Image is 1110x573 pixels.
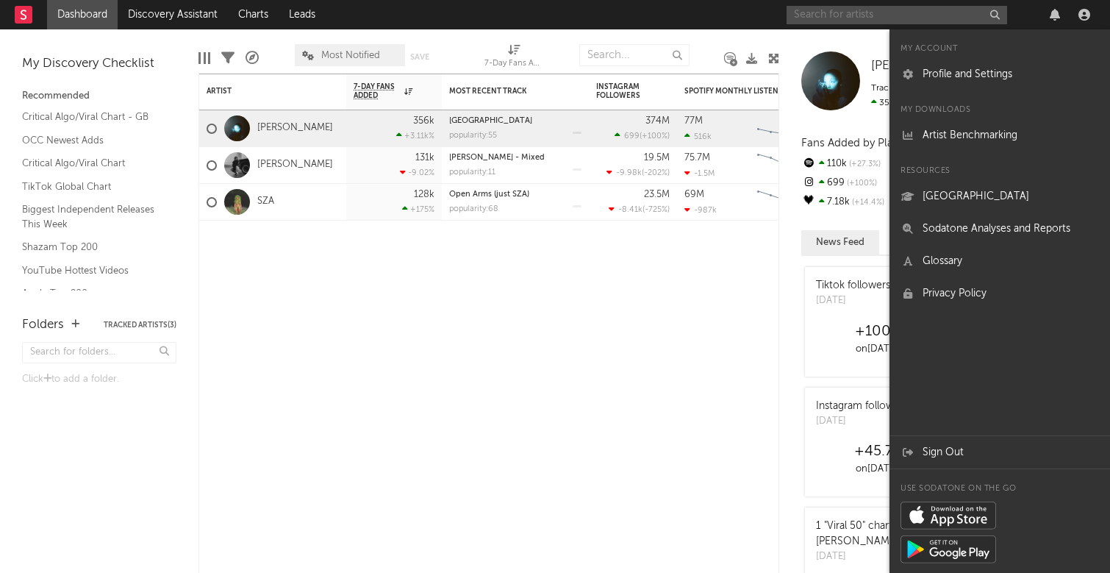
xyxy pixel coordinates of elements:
div: [DATE] [816,549,1051,564]
div: Filters [221,37,234,79]
div: Spotify Monthly Listeners [684,87,795,96]
div: -1.5M [684,168,715,178]
div: 699 [801,174,899,193]
div: -9.02 % [400,168,434,177]
div: 128k [414,190,434,199]
span: 11.1k fans last week [871,99,1047,107]
div: [DATE] [816,414,934,429]
div: ( ) [606,168,670,177]
span: [PERSON_NAME] [871,60,970,72]
input: Search... [579,44,690,66]
div: Most Recent Track [449,87,559,96]
a: [PERSON_NAME] - Mixed [449,154,545,162]
div: on [DATE] [809,460,945,478]
div: Instagram Followers [596,82,648,100]
div: +45.7k [809,443,945,460]
div: My Discovery Checklist [22,55,176,73]
div: ( ) [615,131,670,140]
div: 77M [684,116,703,126]
div: Resources [889,163,1110,180]
div: 19.5M [644,153,670,163]
div: [DATE] [816,293,917,308]
button: Tracked Artists(3) [104,321,176,329]
div: Hampstead [449,117,581,125]
div: popularity: 55 [449,132,497,140]
div: 131k [415,153,434,163]
span: +27.3 % [847,160,881,168]
div: -987k [684,205,717,215]
svg: Chart title [751,184,817,221]
div: My Account [889,40,1110,58]
a: Critical Algo/Viral Chart [22,155,162,171]
span: +100 % [845,179,877,188]
a: SZA [257,196,274,208]
span: Most Notified [321,51,380,60]
div: Edit Columns [198,37,210,79]
div: 516k [684,132,712,141]
div: Luther - Mixed [449,154,581,162]
div: 7.18k [801,193,899,212]
div: +175 % [402,204,434,214]
span: Tracking Since: [DATE] [871,84,959,93]
a: YouTube Hottest Videos [22,263,162,279]
a: [PERSON_NAME] [871,59,970,74]
svg: Chart title [751,110,817,147]
span: 699 [624,132,640,140]
a: Sodatone Analyses and Reports [889,213,1110,245]
div: +3.11k % [396,131,434,140]
span: -9.98k [616,169,642,177]
a: Artist Benchmarking [889,119,1110,152]
a: OCC Newest Adds [22,132,162,149]
div: 69M [684,190,704,199]
input: Search for folders... [22,342,176,363]
a: Open Arms (just SZA) [449,191,529,199]
span: 356k fans this week [871,99,956,107]
div: 7-Day Fans Added (7-Day Fans Added) [484,55,543,73]
div: Tiktok followers spike [816,278,917,293]
div: My Downloads [889,102,1110,119]
div: 75.7M [684,153,710,163]
span: 7-Day Fans Added [354,82,401,100]
div: 1 "Viral 50" chart added [816,519,1051,549]
span: -8.41k [618,206,642,214]
span: -725 % [645,206,667,214]
button: Notes [879,230,935,255]
div: Recommended [22,88,176,105]
a: Privacy Policy [889,277,1110,310]
div: popularity: 11 [449,168,495,177]
a: TikTok Global Chart [22,179,162,195]
a: Apple Top 200 [22,285,162,302]
a: Shazam Top 200 [22,239,162,255]
svg: Chart title [751,147,817,184]
a: Glossary [889,245,1110,277]
div: Open Arms (just SZA) [449,191,581,199]
div: Artist [207,87,317,96]
a: [PERSON_NAME] [257,159,333,171]
div: Use Sodatone on the go [889,480,1110,498]
div: Click to add a folder. [22,371,176,388]
div: 23.5M [644,190,670,199]
div: popularity: 68 [449,205,498,213]
div: Instagram followers spike [816,399,934,414]
div: on [DATE] [809,341,945,358]
a: Biggest Independent Releases This Week [22,202,162,232]
button: Save [410,53,429,61]
a: Sign Out [889,436,1110,469]
a: [PERSON_NAME] [257,122,333,135]
div: A&R Pipeline [246,37,259,79]
div: Folders [22,316,64,334]
div: 356k [413,116,434,126]
button: News Feed [801,230,879,255]
div: 110k [801,154,899,174]
a: Profile and Settings [889,58,1110,90]
span: +14.4 % [850,199,884,207]
span: +100 % [642,132,667,140]
a: Critical Algo/Viral Chart - GB [22,109,162,125]
input: Search for artists [787,6,1007,24]
div: ( ) [609,204,670,214]
a: [GEOGRAPHIC_DATA] [889,180,1110,213]
div: 374M [645,116,670,126]
span: -202 % [644,169,667,177]
a: [GEOGRAPHIC_DATA] [449,117,532,125]
div: +100k [809,323,945,341]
